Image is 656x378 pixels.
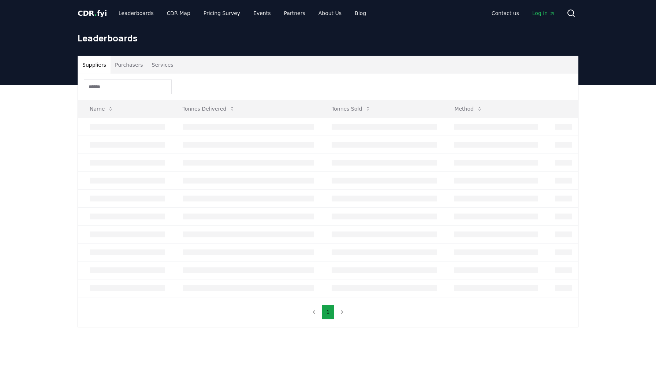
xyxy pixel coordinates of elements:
a: Log in [526,7,561,20]
a: Blog [349,7,372,20]
button: Name [84,101,119,116]
a: Partners [278,7,311,20]
button: Purchasers [111,56,148,74]
button: Tonnes Sold [326,101,377,116]
button: Suppliers [78,56,111,74]
span: Log in [532,10,555,17]
nav: Main [113,7,372,20]
a: About Us [313,7,347,20]
a: Leaderboards [113,7,160,20]
a: Pricing Survey [198,7,246,20]
a: Contact us [486,7,525,20]
button: 1 [322,305,335,319]
button: Services [148,56,178,74]
a: CDR Map [161,7,196,20]
h1: Leaderboards [78,32,578,44]
button: Tonnes Delivered [177,101,241,116]
a: CDR.fyi [78,8,107,18]
nav: Main [486,7,561,20]
a: Events [247,7,276,20]
span: CDR fyi [78,9,107,18]
span: . [94,9,97,18]
button: Method [448,101,488,116]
